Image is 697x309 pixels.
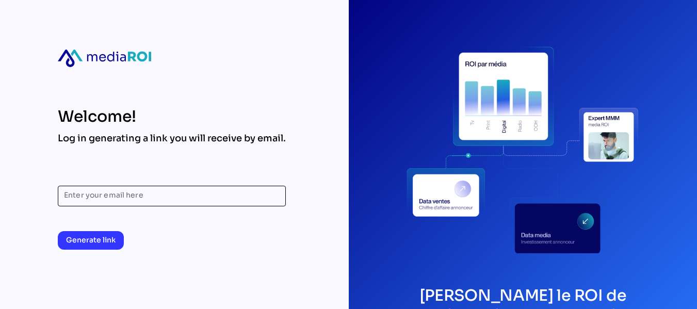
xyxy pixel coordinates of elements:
div: Welcome! [58,107,286,126]
div: mediaroi [58,50,151,67]
button: Generate link [58,231,124,250]
div: Log in generating a link you will receive by email. [58,132,286,144]
input: Enter your email here [64,186,280,206]
div: login [407,33,639,265]
span: Generate link [66,234,116,246]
